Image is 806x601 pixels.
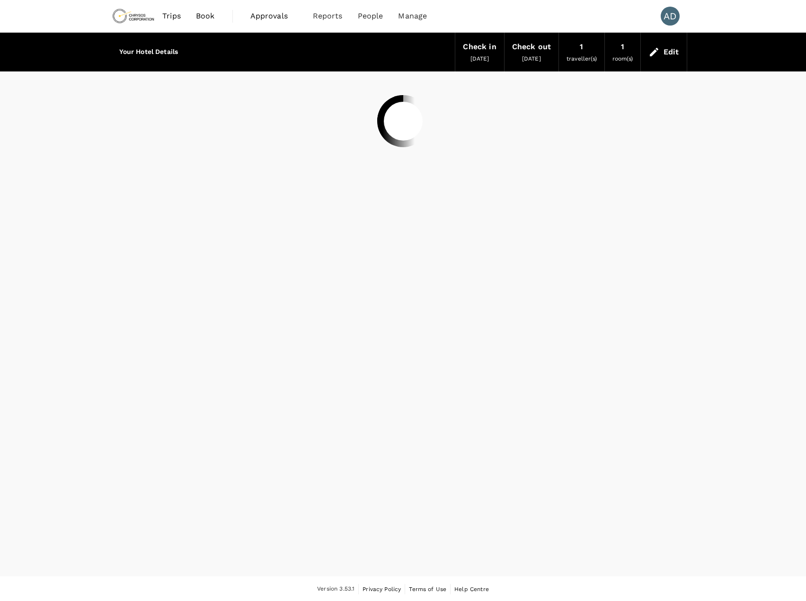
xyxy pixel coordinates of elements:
[313,10,343,22] span: Reports
[363,584,401,594] a: Privacy Policy
[363,586,401,592] span: Privacy Policy
[621,40,624,53] div: 1
[162,10,181,22] span: Trips
[409,584,446,594] a: Terms of Use
[470,55,489,62] span: [DATE]
[409,586,446,592] span: Terms of Use
[317,584,354,594] span: Version 3.53.1
[454,586,489,592] span: Help Centre
[112,6,155,27] img: Chrysos Corporation
[358,10,383,22] span: People
[196,10,215,22] span: Book
[522,55,541,62] span: [DATE]
[661,7,680,26] div: AD
[580,40,583,53] div: 1
[250,10,298,22] span: Approvals
[463,40,496,53] div: Check in
[664,45,679,59] div: Edit
[454,584,489,594] a: Help Centre
[119,47,178,57] h6: Your Hotel Details
[398,10,427,22] span: Manage
[512,40,551,53] div: Check out
[567,55,597,62] span: traveller(s)
[612,55,633,62] span: room(s)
